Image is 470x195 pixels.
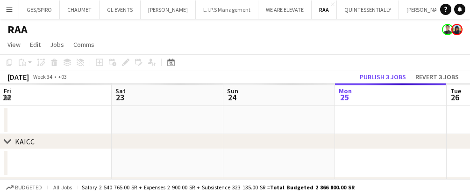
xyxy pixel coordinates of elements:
[4,38,24,51] a: View
[4,87,11,95] span: Fri
[73,40,94,49] span: Comms
[115,87,126,95] span: Sat
[82,184,355,191] div: Salary 2 540 765.00 SR + Expenses 2 900.00 SR + Subsistence 323 135.00 SR =
[50,40,64,49] span: Jobs
[449,92,461,103] span: 26
[451,24,463,35] app-user-avatar: Lin Allaf
[337,0,399,19] button: QUINTESSENTIALLY
[450,87,461,95] span: Tue
[31,73,54,80] span: Week 34
[15,184,42,191] span: Budgeted
[7,40,21,49] span: View
[337,92,352,103] span: 25
[196,0,258,19] button: L.I.P.S Management
[2,92,11,103] span: 22
[51,184,74,191] span: All jobs
[58,73,67,80] div: +03
[46,38,68,51] a: Jobs
[141,0,196,19] button: [PERSON_NAME]
[19,0,60,19] button: GES/SPIRO
[7,22,28,37] h1: RAA
[227,87,238,95] span: Sun
[412,71,463,83] button: Revert 3 jobs
[7,72,29,82] div: [DATE]
[30,40,41,49] span: Edit
[226,92,238,103] span: 24
[442,24,453,35] app-user-avatar: Jesus Relampagos
[60,0,100,19] button: CHAUMET
[270,184,355,191] span: Total Budgeted 2 866 800.00 SR
[114,92,126,103] span: 23
[100,0,141,19] button: GL EVENTS
[70,38,98,51] a: Comms
[339,87,352,95] span: Mon
[399,0,454,19] button: [PERSON_NAME]
[356,71,410,83] button: Publish 3 jobs
[5,182,43,193] button: Budgeted
[15,137,35,146] div: KAICC
[26,38,44,51] a: Edit
[258,0,312,19] button: WE ARE ELEVATE
[312,0,337,19] button: RAA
